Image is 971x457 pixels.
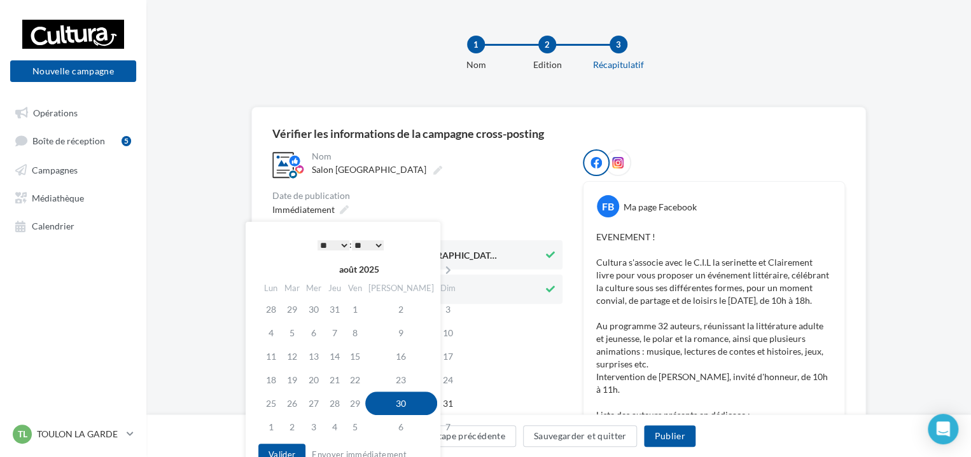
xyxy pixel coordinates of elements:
td: 14 [325,344,345,368]
td: 31 [437,392,459,415]
span: Salon [GEOGRAPHIC_DATA] [312,164,426,175]
div: Ma page Facebook [624,201,697,214]
td: 29 [281,297,303,321]
td: 2 [281,415,303,439]
button: Étape précédente [422,425,516,447]
td: 4 [261,321,281,344]
td: 18 [261,368,281,392]
button: Nouvelle campagne [10,60,136,82]
a: Médiathèque [8,186,139,208]
div: Vérifier les informations de la campagne cross-posting [272,128,544,139]
div: 3 [610,36,627,53]
button: Publier [644,425,695,447]
span: Boîte de réception [32,135,105,146]
td: 5 [345,415,365,439]
th: Lun [261,279,281,297]
td: 10 [437,321,459,344]
td: 26 [281,392,303,415]
th: Jeu [325,279,345,297]
td: 8 [345,321,365,344]
td: 21 [325,368,345,392]
td: 28 [261,297,281,321]
td: 6 [365,415,437,439]
p: TOULON LA GARDE [37,428,122,440]
a: Boîte de réception5 [8,128,139,152]
td: 7 [437,415,459,439]
span: Calendrier [32,221,74,231]
a: Opérations [8,100,139,123]
th: Dim [437,279,459,297]
div: Open Intercom Messenger [928,414,958,444]
span: Immédiatement [272,204,335,215]
th: août 2025 [281,260,437,279]
td: 1 [261,415,281,439]
td: 28 [325,392,345,415]
a: TL TOULON LA GARDE [10,422,136,446]
td: 20 [303,368,325,392]
span: Opérations [33,107,78,118]
td: 23 [365,368,437,392]
span: Campagnes [32,164,78,175]
td: 30 [365,392,437,415]
div: Date de publication [272,191,562,200]
div: 5 [122,136,131,146]
div: 1 [467,36,485,53]
td: 12 [281,344,303,368]
td: 1 [345,297,365,321]
td: 29 [345,392,365,415]
span: TL [18,428,27,440]
th: Mar [281,279,303,297]
div: Nom [435,58,517,71]
div: Edition [506,58,588,71]
td: 2 [365,297,437,321]
div: Récapitulatif [578,58,659,71]
td: 22 [345,368,365,392]
a: Campagnes [8,158,139,181]
div: Nom [312,152,560,161]
td: 19 [281,368,303,392]
th: Mer [303,279,325,297]
div: : [286,235,415,254]
th: [PERSON_NAME] [365,279,437,297]
td: 4 [325,415,345,439]
td: 3 [437,297,459,321]
td: 27 [303,392,325,415]
td: 5 [281,321,303,344]
td: 24 [437,368,459,392]
td: 16 [365,344,437,368]
a: Calendrier [8,214,139,236]
td: 7 [325,321,345,344]
td: 25 [261,392,281,415]
button: Sauvegarder et quitter [523,425,638,447]
td: 13 [303,344,325,368]
td: 30 [303,297,325,321]
td: 11 [261,344,281,368]
td: 6 [303,321,325,344]
div: 2 [538,36,556,53]
td: 9 [365,321,437,344]
div: FB [597,195,619,217]
span: Médiathèque [32,192,84,203]
th: Ven [345,279,365,297]
td: 15 [345,344,365,368]
td: 31 [325,297,345,321]
td: 3 [303,415,325,439]
td: 17 [437,344,459,368]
